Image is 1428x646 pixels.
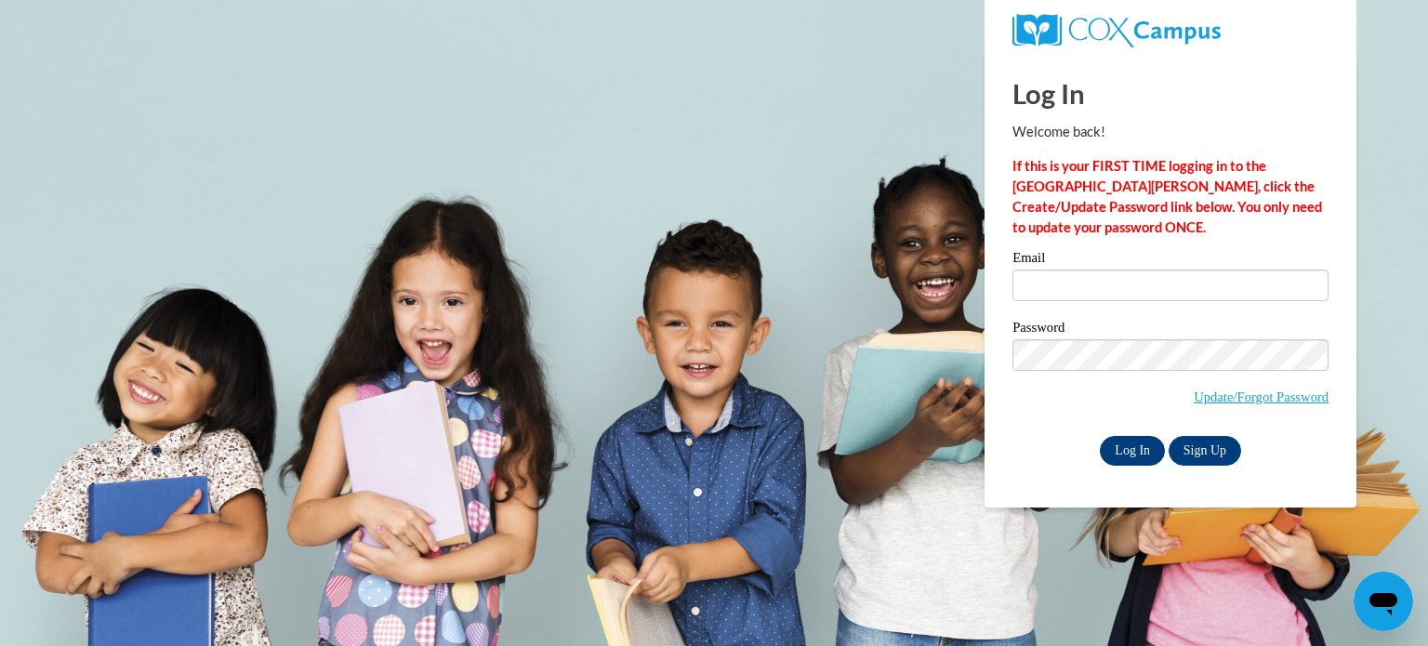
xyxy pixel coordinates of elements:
[1012,251,1329,270] label: Email
[1012,158,1322,235] strong: If this is your FIRST TIME logging in to the [GEOGRAPHIC_DATA][PERSON_NAME], click the Create/Upd...
[1012,122,1329,142] p: Welcome back!
[1100,436,1165,466] input: Log In
[1169,436,1241,466] a: Sign Up
[1012,321,1329,339] label: Password
[1012,74,1329,112] h1: Log In
[1354,572,1413,631] iframe: Button to launch messaging window
[1194,389,1329,404] a: Update/Forgot Password
[1012,14,1221,47] img: COX Campus
[1012,14,1329,47] a: COX Campus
